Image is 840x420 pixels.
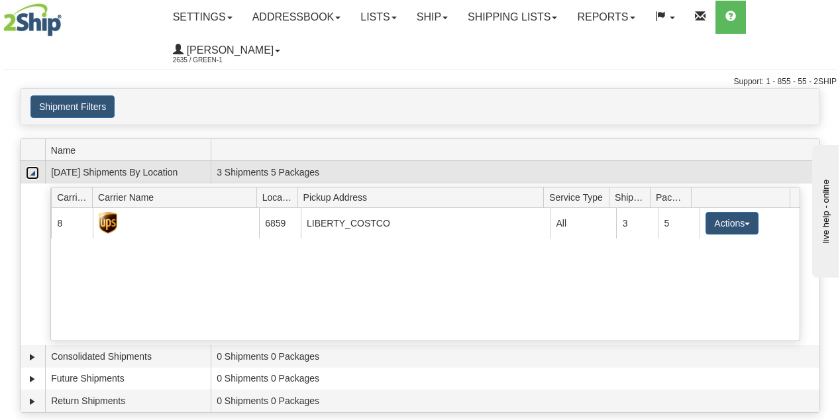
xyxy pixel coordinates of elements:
td: [DATE] Shipments By Location [45,161,211,184]
td: 0 Shipments 0 Packages [211,390,819,412]
td: 6859 [259,208,301,238]
td: Return Shipments [45,390,211,412]
td: Consolidated Shipments [45,345,211,368]
span: Service Type [549,187,609,207]
td: 0 Shipments 0 Packages [211,368,819,390]
span: Packages [656,187,691,207]
td: 3 Shipments 5 Packages [211,161,819,184]
span: Location Id [262,187,297,207]
div: Support: 1 - 855 - 55 - 2SHIP [3,76,837,87]
span: Carrier Name [98,187,256,207]
td: 5 [658,208,700,238]
iframe: chat widget [810,142,839,278]
td: 0 Shipments 0 Packages [211,345,819,368]
span: Name [51,140,211,160]
div: live help - online [10,11,123,21]
td: 8 [51,208,93,238]
span: 2635 / Green-1 [173,54,272,67]
a: Expand [26,350,39,364]
a: [PERSON_NAME] 2635 / Green-1 [163,34,291,67]
span: Shipments [615,187,650,207]
a: Settings [163,1,242,34]
a: Expand [26,395,39,408]
button: Shipment Filters [30,95,115,118]
a: Expand [26,372,39,386]
a: Addressbook [242,1,351,34]
span: Carrier Id [57,187,92,207]
td: 3 [616,208,658,238]
td: Future Shipments [45,368,211,390]
a: Ship [407,1,458,34]
td: LIBERTY_COSTCO [301,208,550,238]
a: Collapse [26,166,39,180]
a: Lists [350,1,406,34]
a: Reports [567,1,645,34]
td: All [550,208,616,238]
span: Pickup Address [303,187,544,207]
button: Actions [706,212,759,235]
a: Shipping lists [458,1,567,34]
img: UPS [99,212,117,234]
img: logo2635.jpg [3,3,62,36]
span: [PERSON_NAME] [184,44,274,56]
